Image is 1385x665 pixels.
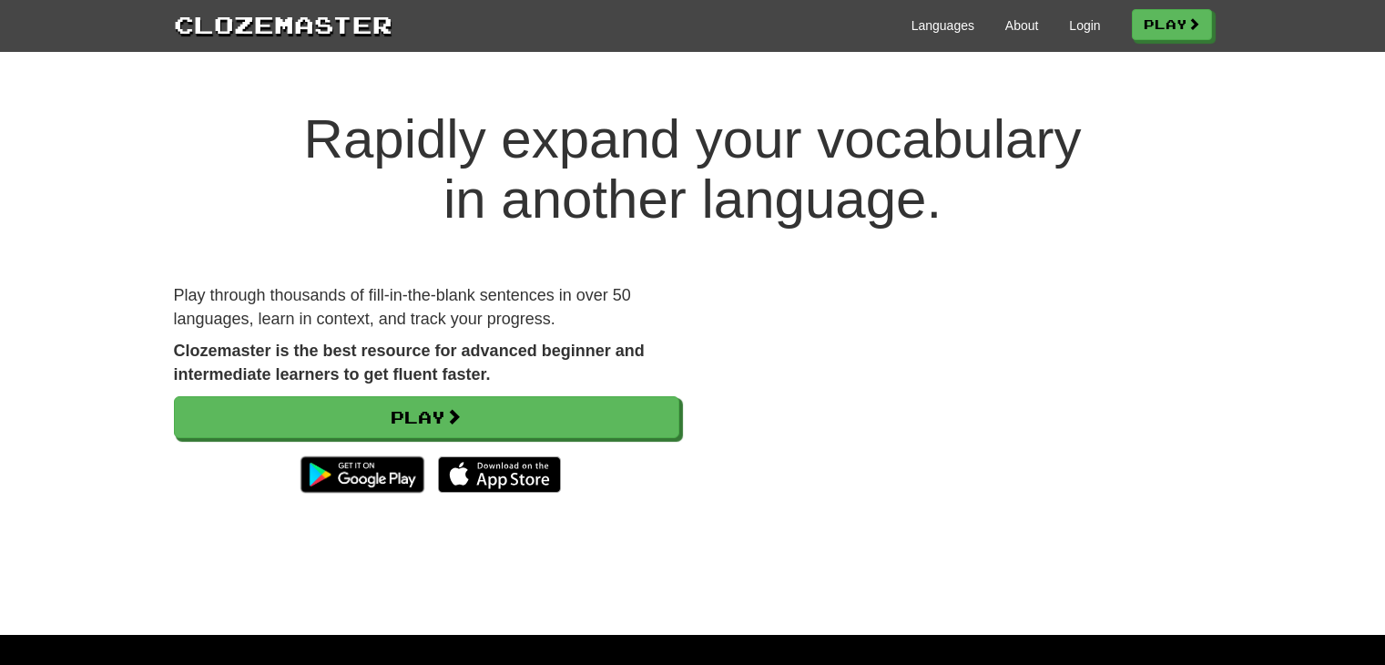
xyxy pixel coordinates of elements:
a: Languages [911,16,974,35]
a: Play [1132,9,1212,40]
a: Clozemaster [174,7,392,41]
a: Play [174,396,679,438]
img: Get it on Google Play [291,447,433,502]
img: Download_on_the_App_Store_Badge_US-UK_135x40-25178aeef6eb6b83b96f5f2d004eda3bffbb37122de64afbaef7... [438,456,561,493]
strong: Clozemaster is the best resource for advanced beginner and intermediate learners to get fluent fa... [174,342,645,384]
a: Login [1069,16,1100,35]
a: About [1005,16,1039,35]
p: Play through thousands of fill-in-the-blank sentences in over 50 languages, learn in context, and... [174,284,679,331]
